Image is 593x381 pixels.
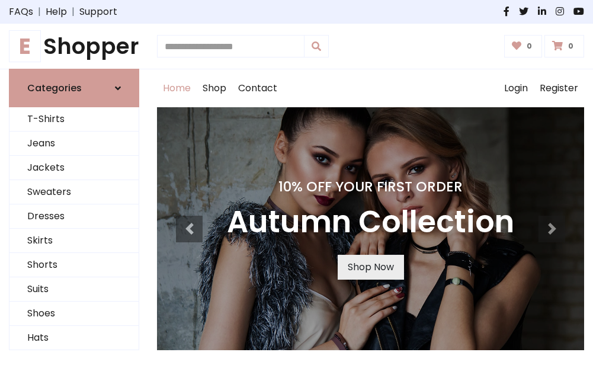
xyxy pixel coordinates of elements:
a: Contact [232,69,283,107]
a: Skirts [9,229,139,253]
a: Home [157,69,197,107]
span: | [67,5,79,19]
a: Register [534,69,584,107]
a: 0 [544,35,584,57]
a: Hats [9,326,139,350]
a: FAQs [9,5,33,19]
a: Help [46,5,67,19]
a: Dresses [9,204,139,229]
a: Login [498,69,534,107]
span: | [33,5,46,19]
h3: Autumn Collection [227,204,514,241]
h4: 10% Off Your First Order [227,178,514,195]
a: Support [79,5,117,19]
a: Sweaters [9,180,139,204]
a: Shop Now [338,255,404,280]
a: Shop [197,69,232,107]
a: EShopper [9,33,139,59]
a: Suits [9,277,139,302]
h1: Shopper [9,33,139,59]
span: 0 [565,41,576,52]
a: Shoes [9,302,139,326]
a: Categories [9,69,139,107]
a: Jeans [9,132,139,156]
h6: Categories [27,82,82,94]
a: T-Shirts [9,107,139,132]
a: Shorts [9,253,139,277]
a: Jackets [9,156,139,180]
span: 0 [524,41,535,52]
span: E [9,30,41,62]
a: 0 [504,35,543,57]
